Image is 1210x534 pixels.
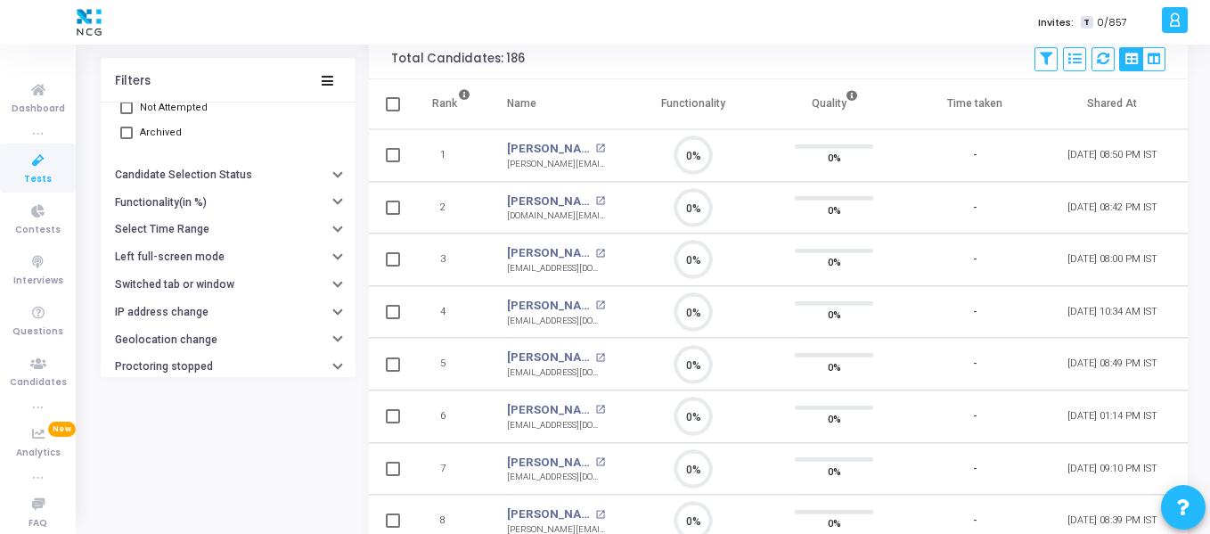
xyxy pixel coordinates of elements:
[1045,443,1179,496] td: [DATE] 09:10 PM IST
[101,189,356,217] button: Functionality(in %)
[413,338,489,390] td: 5
[1119,47,1165,71] div: View Options
[507,315,605,328] div: [EMAIL_ADDRESS][DOMAIN_NAME]
[973,357,977,372] div: -
[828,514,841,532] span: 0%
[101,216,356,243] button: Select Time Range
[1081,16,1092,29] span: T
[413,79,489,129] th: Rank
[115,74,151,88] div: Filters
[413,129,489,182] td: 1
[1045,182,1179,234] td: [DATE] 08:42 PM IST
[101,299,356,326] button: IP address change
[507,349,591,366] a: [PERSON_NAME]
[16,446,61,461] span: Analytics
[507,94,536,113] div: Name
[1045,129,1179,182] td: [DATE] 08:50 PM IST
[115,360,213,374] h6: Proctoring stopped
[595,510,605,520] mat-icon: open_in_new
[1045,338,1179,390] td: [DATE] 08:49 PM IST
[101,325,356,353] button: Geolocation change
[12,325,63,340] span: Questions
[828,357,841,375] span: 0%
[10,375,67,390] span: Candidates
[507,366,605,380] div: [EMAIL_ADDRESS][DOMAIN_NAME]
[507,454,591,472] a: [PERSON_NAME]
[1045,234,1179,286] td: [DATE] 08:00 PM IST
[13,274,63,289] span: Interviews
[115,168,252,182] h6: Candidate Selection Status
[507,297,591,315] a: [PERSON_NAME]
[48,422,76,437] span: New
[973,409,977,424] div: -
[507,262,605,275] div: [EMAIL_ADDRESS][DOMAIN_NAME]
[973,201,977,216] div: -
[391,52,525,66] div: Total Candidates: 186
[828,410,841,428] span: 0%
[595,144,605,153] mat-icon: open_in_new
[973,305,977,320] div: -
[973,513,977,529] div: -
[507,193,591,210] a: [PERSON_NAME]
[140,122,182,144] span: Archived
[973,462,977,477] div: -
[29,516,47,531] span: FAQ
[101,353,356,381] button: Proctoring stopped
[413,390,489,443] td: 6
[1038,15,1074,30] label: Invites:
[595,300,605,310] mat-icon: open_in_new
[413,182,489,234] td: 2
[828,201,841,218] span: 0%
[507,209,605,223] div: [DOMAIN_NAME][EMAIL_ADDRESS][DOMAIN_NAME]
[973,252,977,267] div: -
[507,471,605,484] div: [EMAIL_ADDRESS][DOMAIN_NAME]
[507,419,605,432] div: [EMAIL_ADDRESS][DOMAIN_NAME]
[947,94,1002,113] div: Time taken
[115,196,207,209] h6: Functionality(in %)
[24,172,52,187] span: Tests
[507,244,591,262] a: [PERSON_NAME]
[764,79,904,129] th: Quality
[507,401,591,419] a: [PERSON_NAME]
[1045,390,1179,443] td: [DATE] 01:14 PM IST
[101,271,356,299] button: Switched tab or window
[101,161,356,189] button: Candidate Selection Status
[1045,286,1179,339] td: [DATE] 10:34 AM IST
[15,223,61,238] span: Contests
[828,462,841,480] span: 0%
[1045,79,1179,129] th: Shared At
[595,249,605,259] mat-icon: open_in_new
[507,505,591,523] a: [PERSON_NAME]
[115,333,217,347] h6: Geolocation change
[828,253,841,271] span: 0%
[507,140,591,158] a: [PERSON_NAME]
[595,405,605,415] mat-icon: open_in_new
[101,243,356,271] button: Left full-screen mode
[973,148,977,163] div: -
[828,306,841,324] span: 0%
[828,149,841,167] span: 0%
[72,4,106,40] img: logo
[12,102,65,117] span: Dashboard
[140,97,208,119] span: Not Attempted
[115,306,208,319] h6: IP address change
[115,223,209,236] h6: Select Time Range
[115,251,225,264] h6: Left full-screen mode
[413,234,489,286] td: 3
[507,158,605,171] div: [PERSON_NAME][EMAIL_ADDRESS][PERSON_NAME][DOMAIN_NAME]
[1097,15,1127,30] span: 0/857
[595,196,605,206] mat-icon: open_in_new
[413,443,489,496] td: 7
[595,457,605,467] mat-icon: open_in_new
[413,286,489,339] td: 4
[595,353,605,363] mat-icon: open_in_new
[623,79,764,129] th: Functionality
[115,278,234,292] h6: Switched tab or window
